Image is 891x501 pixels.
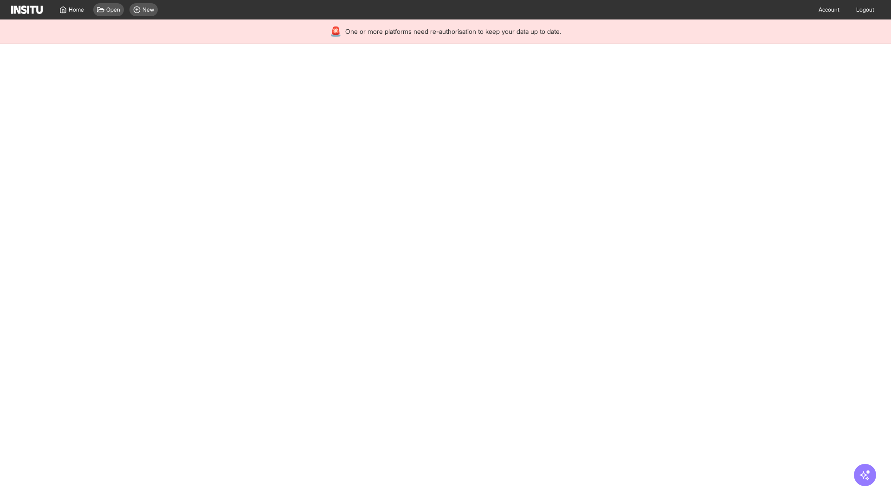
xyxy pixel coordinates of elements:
[69,6,84,13] span: Home
[330,25,342,38] div: 🚨
[142,6,154,13] span: New
[345,27,561,36] span: One or more platforms need re-authorisation to keep your data up to date.
[11,6,43,14] img: Logo
[106,6,120,13] span: Open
